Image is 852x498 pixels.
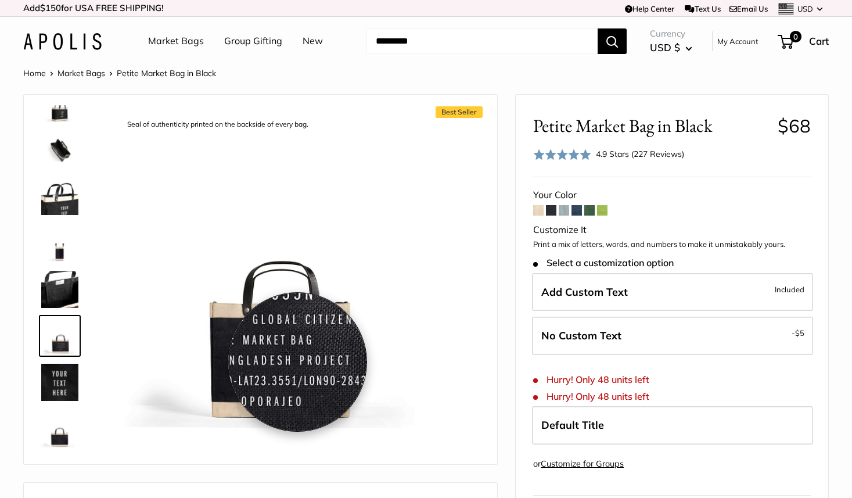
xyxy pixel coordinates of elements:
[541,285,628,299] span: Add Custom Text
[779,32,829,51] a: 0 Cart
[121,117,314,132] div: Seal of authenticity printed on the backside of every bag.
[148,33,204,50] a: Market Bags
[39,268,81,310] a: description_Inner pocket good for daily drivers.
[41,271,78,308] img: description_Inner pocket good for daily drivers.
[533,456,624,472] div: or
[809,35,829,47] span: Cart
[532,317,813,355] label: Leave Blank
[39,129,81,171] a: description_Spacious inner area with room for everything.
[303,33,323,50] a: New
[778,114,811,137] span: $68
[532,406,813,445] label: Default Title
[541,418,604,432] span: Default Title
[23,33,102,50] img: Apolis
[797,4,813,13] span: USD
[23,66,216,81] nav: Breadcrumb
[792,326,804,340] span: -
[41,364,78,401] img: description_Custom printed text with eco-friendly ink.
[625,4,674,13] a: Help Center
[224,33,282,50] a: Group Gifting
[117,112,433,428] img: description_Seal of authenticity printed on the backside of every bag.
[117,68,216,78] span: Petite Market Bag in Black
[366,28,598,54] input: Search...
[41,317,78,354] img: description_Seal of authenticity printed on the backside of every bag.
[533,374,649,385] span: Hurry! Only 48 units left
[729,4,768,13] a: Email Us
[41,178,78,215] img: description_Super soft leather handles.
[650,41,680,53] span: USD $
[650,38,692,57] button: USD $
[23,68,46,78] a: Home
[775,282,804,296] span: Included
[596,148,684,160] div: 4.9 Stars (227 Reviews)
[541,458,624,469] a: Customize for Groups
[532,273,813,311] label: Add Custom Text
[717,34,758,48] a: My Account
[39,315,81,357] a: description_Seal of authenticity printed on the backside of every bag.
[41,131,78,169] img: description_Spacious inner area with room for everything.
[533,239,811,250] p: Print a mix of letters, words, and numbers to make it unmistakably yours.
[39,408,81,450] a: description_No need for custom text? Choose this option.
[39,361,81,403] a: description_Custom printed text with eco-friendly ink.
[533,115,768,137] span: Petite Market Bag in Black
[598,28,627,54] button: Search
[39,222,81,264] a: Petite Market Bag in Black
[795,328,804,338] span: $5
[41,224,78,261] img: Petite Market Bag in Black
[533,187,811,204] div: Your Color
[685,4,720,13] a: Text Us
[533,221,811,239] div: Customize It
[541,329,621,342] span: No Custom Text
[40,2,61,13] span: $150
[533,146,684,163] div: 4.9 Stars (227 Reviews)
[41,410,78,447] img: description_No need for custom text? Choose this option.
[790,31,801,42] span: 0
[57,68,105,78] a: Market Bags
[533,391,649,402] span: Hurry! Only 48 units left
[39,175,81,217] a: description_Super soft leather handles.
[533,257,673,268] span: Select a customization option
[436,106,483,118] span: Best Seller
[650,26,692,42] span: Currency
